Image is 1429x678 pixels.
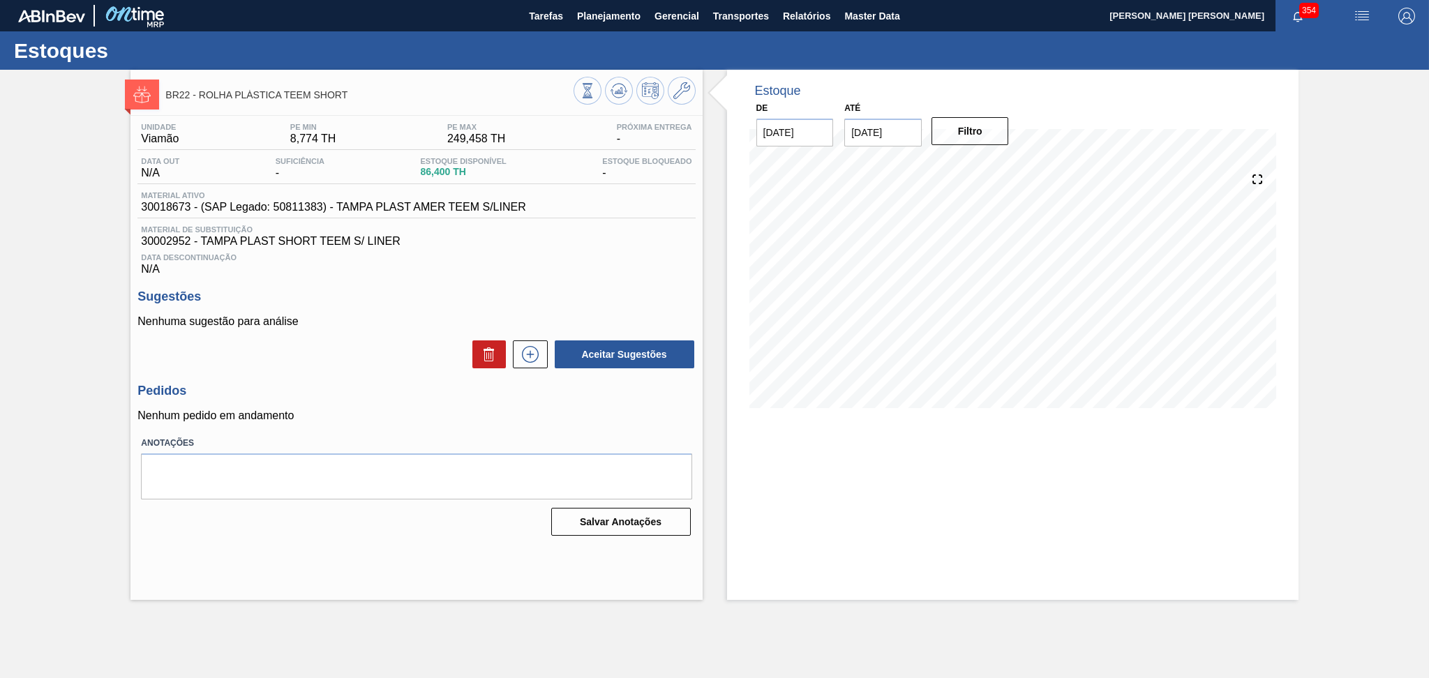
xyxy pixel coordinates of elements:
input: dd/mm/yyyy [844,119,922,146]
button: Visão Geral dos Estoques [574,77,601,105]
span: Transportes [713,8,769,24]
span: 249,458 TH [447,133,505,145]
span: Gerencial [654,8,699,24]
h3: Pedidos [137,384,695,398]
div: - [272,157,328,179]
span: Relatórios [783,8,830,24]
img: userActions [1354,8,1370,24]
span: 30002952 - TAMPA PLAST SHORT TEEM S/ LINER [141,235,691,248]
span: 30018673 - (SAP Legado: 50811383) - TAMPA PLAST AMER TEEM S/LINER [141,201,525,213]
div: Nova sugestão [506,340,548,368]
span: BR22 - ROLHA PLÁSTICA TEEM SHORT [165,90,573,100]
span: 86,400 TH [420,167,506,177]
div: - [599,157,695,179]
label: De [756,103,768,113]
span: Viamão [141,133,179,145]
button: Salvar Anotações [551,508,691,536]
img: TNhmsLtSVTkK8tSr43FrP2fwEKptu5GPRR3wAAAABJRU5ErkJggg== [18,10,85,22]
span: 8,774 TH [290,133,336,145]
span: PE MAX [447,123,505,131]
img: Logout [1398,8,1415,24]
span: Planejamento [577,8,641,24]
h1: Estoques [14,43,262,59]
div: N/A [137,248,695,276]
button: Ir ao Master Data / Geral [668,77,696,105]
div: Aceitar Sugestões [548,339,696,370]
button: Programar Estoque [636,77,664,105]
span: Unidade [141,123,179,131]
span: Próxima Entrega [617,123,692,131]
span: Estoque Disponível [420,157,506,165]
button: Notificações [1275,6,1320,26]
h3: Sugestões [137,289,695,304]
div: Estoque [755,84,801,98]
span: Suficiência [276,157,324,165]
span: Master Data [844,8,899,24]
span: Tarefas [529,8,563,24]
button: Filtro [932,117,1009,145]
label: Anotações [141,433,691,453]
p: Nenhum pedido em andamento [137,409,695,422]
span: Estoque Bloqueado [602,157,691,165]
span: Material de Substituição [141,225,691,234]
img: Ícone [133,86,151,103]
p: Nenhuma sugestão para análise [137,315,695,328]
span: PE MIN [290,123,336,131]
span: 354 [1299,3,1319,18]
button: Atualizar Gráfico [605,77,633,105]
button: Aceitar Sugestões [555,340,694,368]
label: Até [844,103,860,113]
span: Data Descontinuação [141,253,691,262]
input: dd/mm/yyyy [756,119,834,146]
div: - [613,123,696,145]
span: Data out [141,157,179,165]
div: Excluir Sugestões [465,340,506,368]
span: Material ativo [141,191,525,199]
div: N/A [137,157,183,179]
